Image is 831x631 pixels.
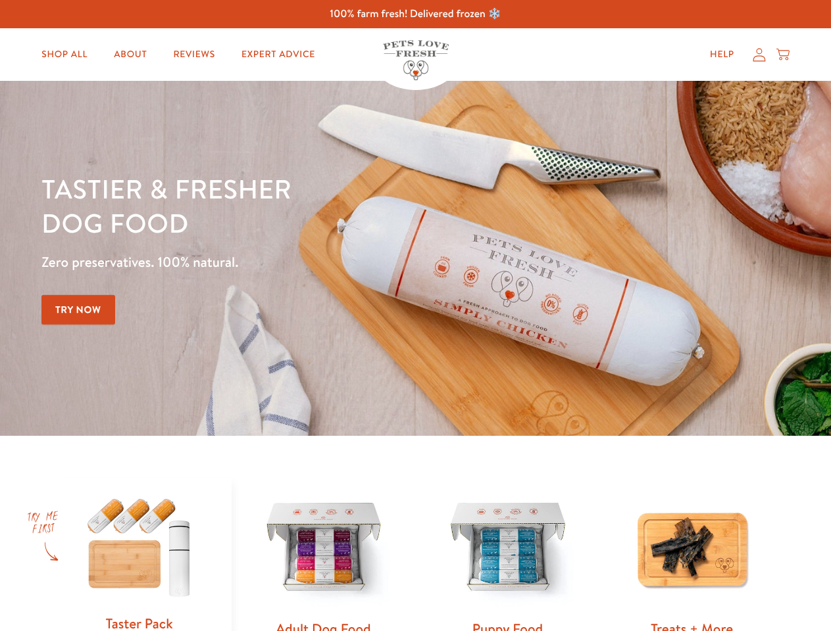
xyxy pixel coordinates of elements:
a: Reviews [163,41,225,68]
a: Shop All [31,41,98,68]
a: Help [699,41,745,68]
h1: Tastier & fresher dog food [41,172,540,240]
a: About [103,41,157,68]
a: Expert Advice [231,41,326,68]
img: Pets Love Fresh [383,40,449,80]
p: Zero preservatives. 100% natural. [41,250,540,274]
a: Try Now [41,295,115,325]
